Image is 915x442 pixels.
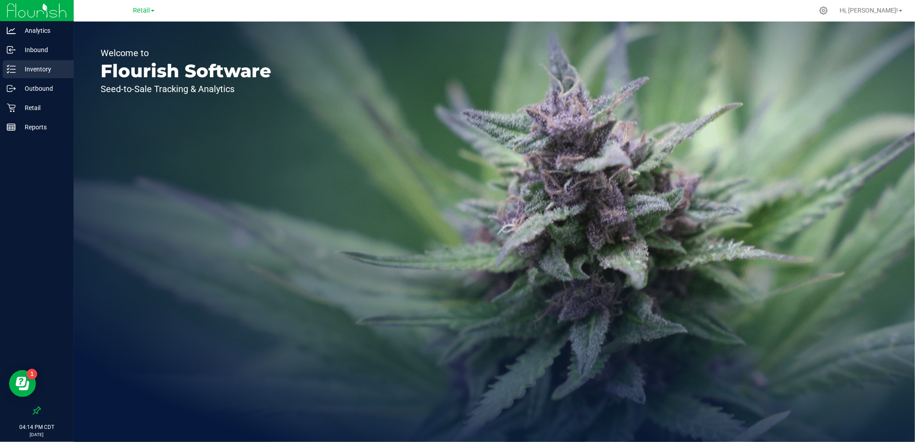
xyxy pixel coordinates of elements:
[7,84,16,93] inline-svg: Outbound
[101,84,271,93] p: Seed-to-Sale Tracking & Analytics
[16,102,70,113] p: Retail
[7,103,16,112] inline-svg: Retail
[101,62,271,80] p: Flourish Software
[7,65,16,74] inline-svg: Inventory
[7,45,16,54] inline-svg: Inbound
[818,6,829,15] div: Manage settings
[27,369,37,380] iframe: Resource center unread badge
[9,370,36,397] iframe: Resource center
[101,49,271,57] p: Welcome to
[16,64,70,75] p: Inventory
[7,123,16,132] inline-svg: Reports
[16,83,70,94] p: Outbound
[840,7,898,14] span: Hi, [PERSON_NAME]!
[16,44,70,55] p: Inbound
[16,122,70,133] p: Reports
[16,25,70,36] p: Analytics
[4,431,70,438] p: [DATE]
[7,26,16,35] inline-svg: Analytics
[32,406,41,415] label: Pin the sidebar to full width on large screens
[4,423,70,431] p: 04:14 PM CDT
[133,7,150,14] span: Retail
